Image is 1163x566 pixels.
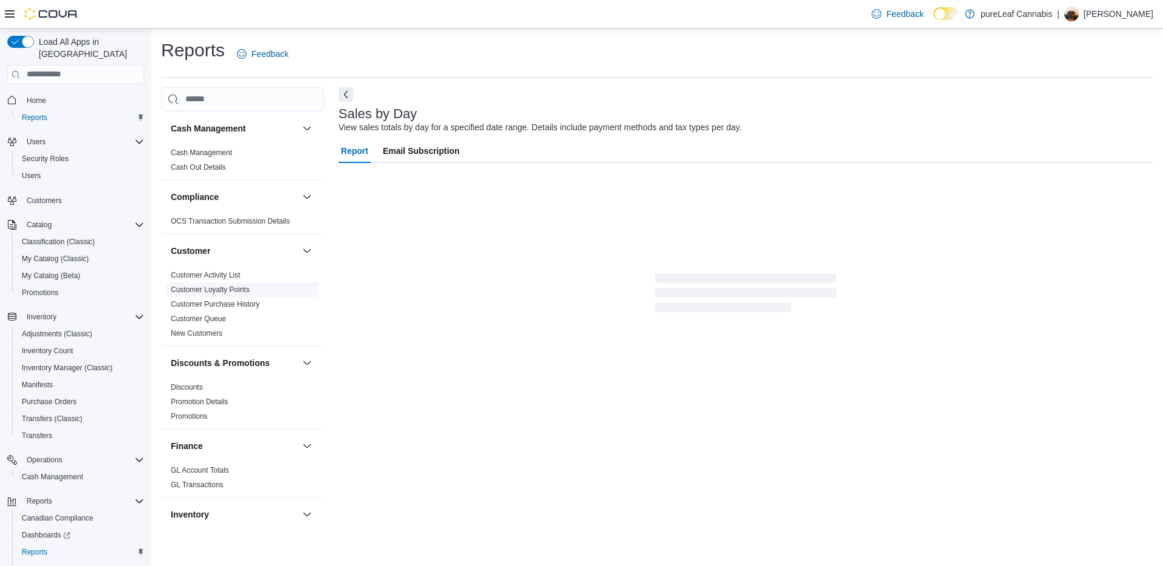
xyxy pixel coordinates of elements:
button: Transfers (Classic) [12,410,149,427]
button: Inventory Count [12,342,149,359]
span: Customer Purchase History [171,299,260,309]
button: Manifests [12,376,149,393]
a: Reports [17,110,52,125]
span: Reports [17,110,144,125]
span: My Catalog (Classic) [17,251,144,266]
span: Purchase Orders [22,397,77,407]
h3: Customer [171,245,210,257]
span: Feedback [886,8,923,20]
span: Dark Mode [933,20,934,21]
button: Customer [171,245,297,257]
button: Discounts & Promotions [171,357,297,369]
a: Customers [22,193,67,208]
button: My Catalog (Beta) [12,267,149,284]
h3: Finance [171,440,203,452]
a: Purchase Orders [17,395,82,409]
span: Reports [22,494,144,508]
button: Security Roles [12,150,149,167]
img: Cova [24,8,79,20]
span: Purchase Orders [17,395,144,409]
span: Transfers (Classic) [17,411,144,426]
a: Inventory Adjustments [171,534,242,543]
button: Operations [2,451,149,468]
span: Inventory Count [17,344,144,358]
span: Customers [22,193,144,208]
a: Dashboards [17,528,75,542]
button: Inventory [171,508,297,521]
button: Next [339,87,353,102]
h3: Compliance [171,191,219,203]
button: Cash Management [12,468,149,485]
button: Home [2,92,149,109]
button: Reports [12,544,149,561]
span: Users [17,168,144,183]
span: Cash Management [22,472,83,482]
span: Cash Management [17,470,144,484]
h3: Sales by Day [339,107,417,121]
span: Customer Activity List [171,270,240,280]
button: Finance [171,440,297,452]
div: Cash Management [161,145,324,179]
a: New Customers [171,329,222,338]
button: Cash Management [300,121,314,136]
span: GL Account Totals [171,465,229,475]
button: Users [2,133,149,150]
p: pureLeaf Cannabis [981,7,1052,21]
div: Michael Dey [1064,7,1079,21]
a: Home [22,93,51,108]
span: Classification (Classic) [22,237,95,247]
h3: Cash Management [171,122,246,135]
span: Reports [27,496,52,506]
a: Transfers [17,428,57,443]
a: Cash Out Details [171,163,226,171]
a: Customer Purchase History [171,300,260,308]
p: | [1057,7,1059,21]
span: Inventory [22,310,144,324]
button: Reports [22,494,57,508]
a: Security Roles [17,151,73,166]
span: Promotions [17,285,144,300]
input: Dark Mode [933,7,959,20]
span: Adjustments (Classic) [17,327,144,341]
a: Promotions [171,412,208,421]
a: GL Transactions [171,481,224,489]
h1: Reports [161,38,225,62]
a: Adjustments (Classic) [17,327,97,341]
span: Reports [22,547,47,557]
button: Catalog [2,216,149,233]
span: Canadian Compliance [22,513,93,523]
a: Inventory Manager (Classic) [17,361,118,375]
span: My Catalog (Beta) [17,268,144,283]
a: Discounts [171,383,203,391]
span: Report [341,139,368,163]
button: Inventory [22,310,61,324]
div: Finance [161,463,324,497]
div: View sales totals by day for a specified date range. Details include payment methods and tax type... [339,121,742,134]
span: Catalog [27,220,51,230]
button: Promotions [12,284,149,301]
span: Discounts [171,382,203,392]
span: Transfers [22,431,52,441]
a: Promotion Details [171,398,228,406]
span: Transfers [17,428,144,443]
h3: Inventory [171,508,209,521]
span: Inventory Manager (Classic) [22,363,113,373]
span: Home [22,93,144,108]
span: Cash Out Details [171,162,226,172]
a: Canadian Compliance [17,511,98,525]
a: Classification (Classic) [17,235,100,249]
a: Cash Management [17,470,88,484]
span: Feedback [251,48,288,60]
span: Inventory [27,312,56,322]
span: My Catalog (Classic) [22,254,89,264]
button: Transfers [12,427,149,444]
button: Cash Management [171,122,297,135]
span: Load All Apps in [GEOGRAPHIC_DATA] [34,36,144,60]
a: Transfers (Classic) [17,411,87,426]
a: Customer Loyalty Points [171,285,250,294]
a: Promotions [17,285,64,300]
a: Dashboards [12,527,149,544]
